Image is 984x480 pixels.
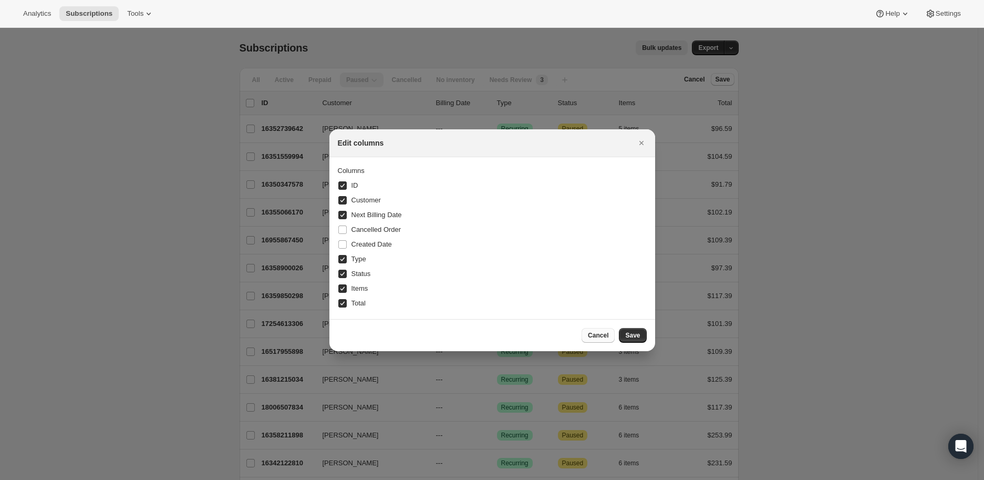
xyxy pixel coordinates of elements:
[351,181,358,189] span: ID
[582,328,615,343] button: Cancel
[619,328,646,343] button: Save
[936,9,961,18] span: Settings
[351,226,401,233] span: Cancelled Order
[23,9,51,18] span: Analytics
[868,6,916,21] button: Help
[66,9,112,18] span: Subscriptions
[351,211,402,219] span: Next Billing Date
[919,6,967,21] button: Settings
[948,434,973,459] div: Open Intercom Messenger
[351,255,366,263] span: Type
[121,6,160,21] button: Tools
[338,138,384,148] h2: Edit columns
[351,299,366,307] span: Total
[127,9,143,18] span: Tools
[351,270,371,278] span: Status
[625,331,640,340] span: Save
[634,136,649,150] button: Close
[17,6,57,21] button: Analytics
[885,9,899,18] span: Help
[351,196,381,204] span: Customer
[338,167,365,175] span: Columns
[59,6,119,21] button: Subscriptions
[588,331,608,340] span: Cancel
[351,284,368,292] span: Items
[351,240,392,248] span: Created Date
